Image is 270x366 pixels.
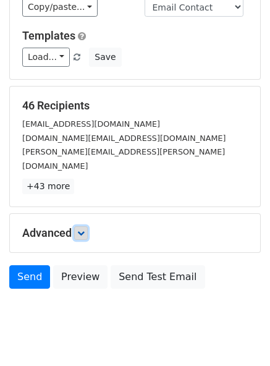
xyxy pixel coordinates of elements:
a: Send [9,265,50,289]
a: Preview [53,265,108,289]
a: Send Test Email [111,265,205,289]
h5: Advanced [22,226,248,240]
a: +43 more [22,179,74,194]
a: Load... [22,48,70,67]
small: [EMAIL_ADDRESS][DOMAIN_NAME] [22,119,160,129]
button: Save [89,48,121,67]
h5: 46 Recipients [22,99,248,113]
iframe: Chat Widget [208,307,270,366]
small: [DOMAIN_NAME][EMAIL_ADDRESS][DOMAIN_NAME] [22,134,226,143]
a: Templates [22,29,75,42]
small: [PERSON_NAME][EMAIL_ADDRESS][PERSON_NAME][DOMAIN_NAME] [22,147,225,171]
